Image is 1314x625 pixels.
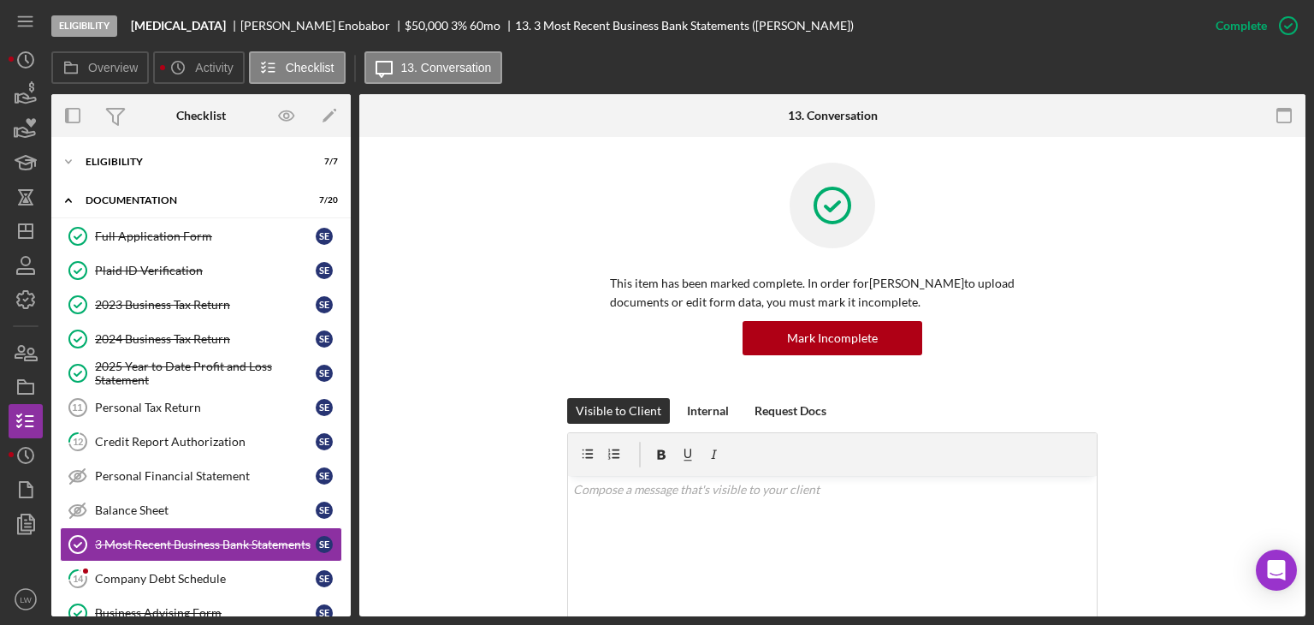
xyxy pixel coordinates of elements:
[743,321,922,355] button: Mark Incomplete
[95,435,316,449] div: Credit Report Authorization
[470,19,500,33] div: 60 mo
[316,604,333,622] div: S E
[51,51,149,84] button: Overview
[316,330,333,348] div: S E
[20,595,33,604] text: LW
[316,262,333,279] div: S E
[95,538,316,551] div: 3 Most Recent Business Bank Statements
[401,61,492,74] label: 13. Conversation
[316,399,333,416] div: S E
[286,61,334,74] label: Checklist
[60,562,342,596] a: 14Company Debt ScheduleSE
[451,19,467,33] div: 3 %
[249,51,346,84] button: Checklist
[567,398,670,424] button: Visible to Client
[9,582,43,616] button: LW
[95,298,316,312] div: 2023 Business Tax Return
[316,433,333,450] div: S E
[73,573,84,584] tspan: 14
[88,61,138,74] label: Overview
[95,264,316,277] div: Plaid ID Verification
[316,365,333,382] div: S E
[95,360,316,387] div: 2025 Year to Date Profit and Loss Statement
[195,61,233,74] label: Activity
[95,401,316,414] div: Personal Tax Return
[316,536,333,553] div: S E
[364,51,503,84] button: 13. Conversation
[687,398,729,424] div: Internal
[316,228,333,245] div: S E
[176,109,226,122] div: Checklist
[60,356,342,390] a: 2025 Year to Date Profit and Loss StatementSE
[1199,9,1305,43] button: Complete
[307,195,338,205] div: 7 / 20
[316,570,333,587] div: S E
[576,398,661,424] div: Visible to Client
[95,229,316,243] div: Full Application Form
[60,527,342,562] a: 3 Most Recent Business Bank StatementsSE
[746,398,835,424] button: Request Docs
[1256,550,1297,591] div: Open Intercom Messenger
[51,15,117,37] div: Eligibility
[787,321,878,355] div: Mark Incomplete
[60,493,342,527] a: Balance SheetSE
[515,19,854,33] div: 13. 3 Most Recent Business Bank Statements ([PERSON_NAME])
[316,467,333,485] div: S E
[60,322,342,356] a: 2024 Business Tax ReturnSE
[86,157,295,167] div: Eligibility
[72,402,82,413] tspan: 11
[60,253,342,288] a: Plaid ID VerificationSE
[240,19,405,33] div: [PERSON_NAME] Enobabor
[316,502,333,519] div: S E
[316,296,333,313] div: S E
[60,390,342,425] a: 11Personal Tax ReturnSE
[678,398,737,424] button: Internal
[95,503,316,517] div: Balance Sheet
[153,51,244,84] button: Activity
[610,274,1055,312] p: This item has been marked complete. In order for [PERSON_NAME] to upload documents or edit form d...
[405,18,448,33] span: $50,000
[95,572,316,586] div: Company Debt Schedule
[60,288,342,322] a: 2023 Business Tax ReturnSE
[755,398,826,424] div: Request Docs
[60,459,342,493] a: Personal Financial StatementSE
[131,19,226,33] b: [MEDICAL_DATA]
[95,606,316,620] div: Business Advising Form
[95,332,316,346] div: 2024 Business Tax Return
[73,436,83,447] tspan: 12
[95,469,316,483] div: Personal Financial Statement
[86,195,295,205] div: Documentation
[307,157,338,167] div: 7 / 7
[60,219,342,253] a: Full Application FormSE
[60,425,342,459] a: 12Credit Report AuthorizationSE
[1216,9,1267,43] div: Complete
[788,109,878,122] div: 13. Conversation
